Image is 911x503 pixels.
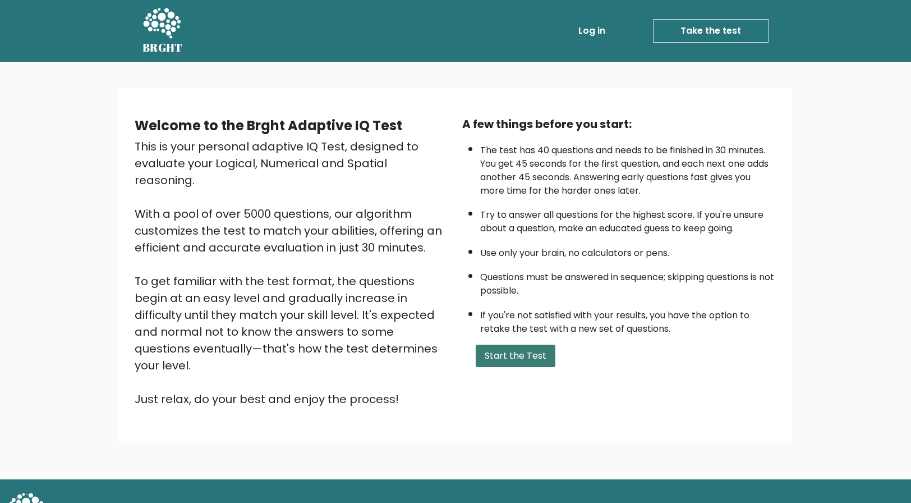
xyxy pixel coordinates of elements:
b: Welcome to the Brght Adaptive IQ Test [135,116,402,135]
h5: BRGHT [142,41,183,54]
a: BRGHT [142,4,183,57]
div: This is your personal adaptive IQ Test, designed to evaluate your Logical, Numerical and Spatial ... [135,138,449,408]
a: Take the test [653,19,769,43]
button: Start the Test [476,345,555,367]
li: Questions must be answered in sequence; skipping questions is not possible. [480,265,776,298]
div: A few things before you start: [462,116,776,132]
li: Try to answer all questions for the highest score. If you're unsure about a question, make an edu... [480,203,776,235]
li: Use only your brain, no calculators or pens. [480,241,776,260]
li: If you're not satisfied with your results, you have the option to retake the test with a new set ... [480,303,776,336]
a: Log in [574,20,610,42]
li: The test has 40 questions and needs to be finished in 30 minutes. You get 45 seconds for the firs... [480,138,776,198]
